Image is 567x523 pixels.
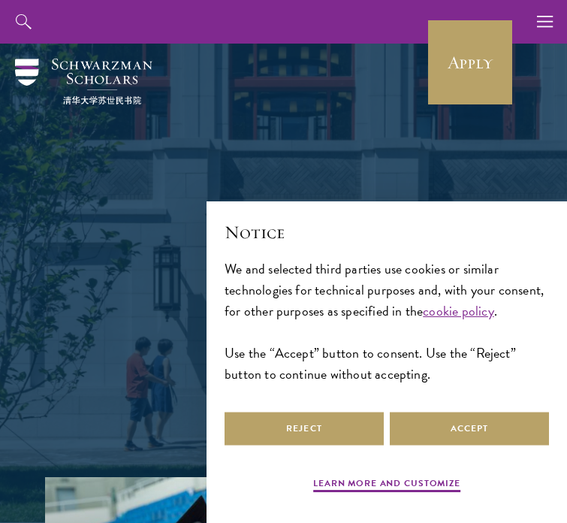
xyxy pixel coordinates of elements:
button: Accept [390,412,549,446]
a: Apply [428,20,512,104]
div: We and selected third parties use cookies or similar technologies for technical purposes and, wit... [225,258,549,385]
a: cookie policy [423,301,493,321]
img: Schwarzman Scholars [15,59,152,104]
button: Learn more and customize [313,476,460,494]
h2: Notice [225,219,549,245]
button: Reject [225,412,384,446]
